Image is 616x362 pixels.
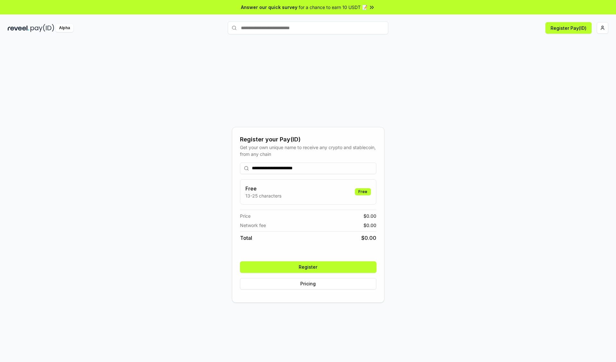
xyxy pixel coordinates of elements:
[241,4,297,11] span: Answer our quick survey
[8,24,29,32] img: reveel_dark
[30,24,54,32] img: pay_id
[240,278,376,290] button: Pricing
[240,135,376,144] div: Register your Pay(ID)
[355,188,371,195] div: Free
[364,222,376,229] span: $ 0.00
[245,185,281,192] h3: Free
[245,192,281,199] p: 13-25 characters
[240,222,266,229] span: Network fee
[240,261,376,273] button: Register
[56,24,73,32] div: Alpha
[240,144,376,157] div: Get your own unique name to receive any crypto and stablecoin, from any chain
[364,213,376,219] span: $ 0.00
[545,22,592,34] button: Register Pay(ID)
[361,234,376,242] span: $ 0.00
[240,234,252,242] span: Total
[240,213,251,219] span: Price
[299,4,367,11] span: for a chance to earn 10 USDT 📝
